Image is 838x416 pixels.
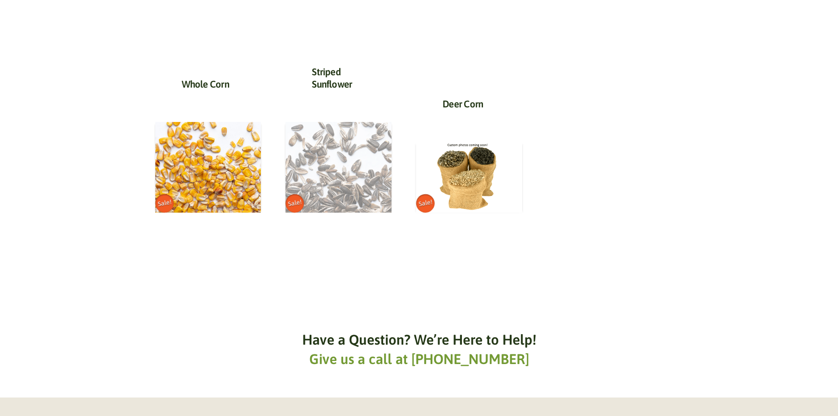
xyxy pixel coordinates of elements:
[302,330,536,350] h6: Have a Question? We’re Here to Help!
[312,66,352,90] a: Striped Sunflower
[415,193,436,214] span: Sale!
[154,193,175,214] span: Sale!
[182,78,229,90] a: Whole Corn
[309,351,529,367] a: Give us a call at [PHONE_NUMBER]
[284,193,306,214] span: Sale!
[443,98,483,110] a: Deer Corn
